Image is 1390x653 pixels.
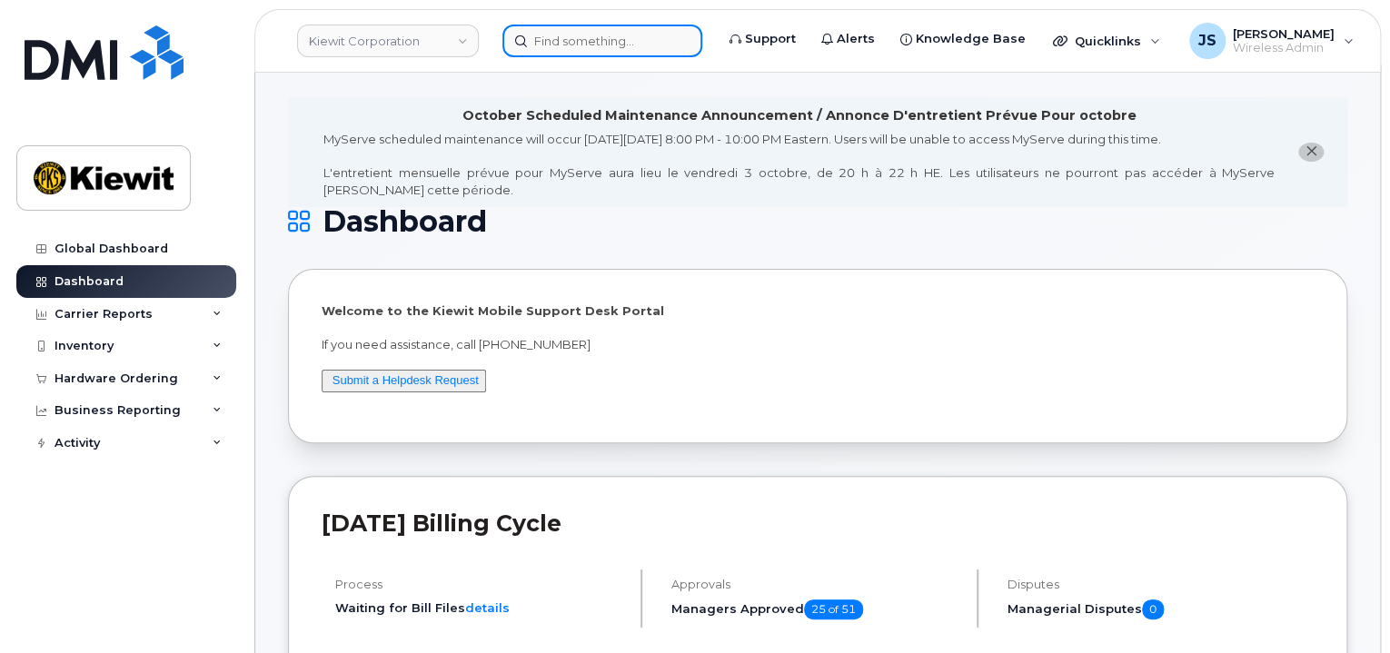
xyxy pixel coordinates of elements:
div: October Scheduled Maintenance Announcement / Annonce D'entretient Prévue Pour octobre [462,106,1137,125]
span: 25 of 51 [804,599,863,619]
h2: [DATE] Billing Cycle [322,510,1314,537]
span: Dashboard [323,208,487,235]
h5: Managerial Disputes [1008,599,1314,619]
a: details [465,600,510,615]
h4: Process [335,578,625,591]
button: Submit a Helpdesk Request [322,370,486,392]
a: Submit a Helpdesk Request [333,373,479,387]
h4: Disputes [1008,578,1314,591]
p: Welcome to the Kiewit Mobile Support Desk Portal [322,302,1314,320]
iframe: Messenger Launcher [1311,574,1376,639]
span: 0 [1142,599,1164,619]
h5: Managers Approved [671,599,961,619]
button: close notification [1298,143,1324,162]
li: Waiting for Bill Files [335,599,625,617]
h4: Approvals [671,578,961,591]
p: If you need assistance, call [PHONE_NUMBER] [322,336,1314,353]
div: MyServe scheduled maintenance will occur [DATE][DATE] 8:00 PM - 10:00 PM Eastern. Users will be u... [323,131,1275,198]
